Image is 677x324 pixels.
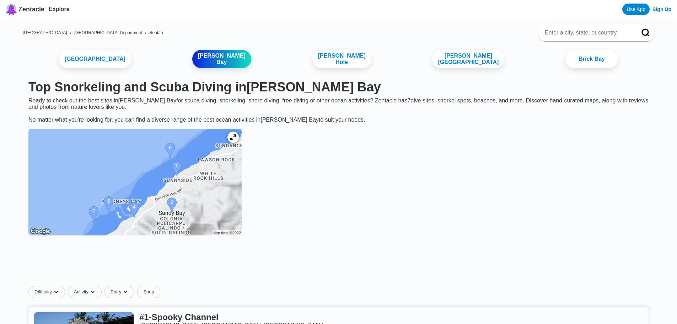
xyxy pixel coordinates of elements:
[104,286,137,298] button: Entrydropdown caret
[149,30,163,35] a: Roatán
[6,4,17,15] img: Zentacle logo
[145,30,146,35] span: ›
[49,6,70,12] a: Explore
[70,30,71,35] span: ›
[90,289,96,295] img: dropdown caret
[28,129,242,235] img: Sandy Bay dive site map
[59,50,131,68] a: [GEOGRAPHIC_DATA]
[622,4,650,15] a: Use App
[23,30,67,35] a: [GEOGRAPHIC_DATA]
[68,286,104,298] button: Activitydropdown caret
[137,286,160,298] a: Shop
[18,6,44,13] span: Zentacle
[123,289,128,295] img: dropdown caret
[565,50,618,68] a: Brick Bay
[53,289,59,295] img: dropdown caret
[544,29,632,36] input: Enter a city, state, or country
[74,30,142,35] a: [GEOGRAPHIC_DATA] Department
[432,50,504,68] a: [PERSON_NAME][GEOGRAPHIC_DATA]
[28,80,649,95] h1: Top Snorkeling and Scuba Diving in [PERSON_NAME] Bay
[166,248,511,280] iframe: Advertisement
[192,50,251,68] a: [PERSON_NAME] Bay
[23,97,654,123] div: Ready to check out the best sites in [PERSON_NAME] Bay for scuba diving, snorkeling, shore diving...
[34,289,52,295] span: Difficulty
[652,6,671,12] a: Sign Up
[6,4,44,15] a: Zentacle logoZentacle
[28,286,68,298] button: Difficultydropdown caret
[23,123,247,243] a: Sandy Bay dive site map
[312,50,371,68] a: [PERSON_NAME] Hole
[111,289,121,295] span: Entry
[74,289,88,295] span: Activity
